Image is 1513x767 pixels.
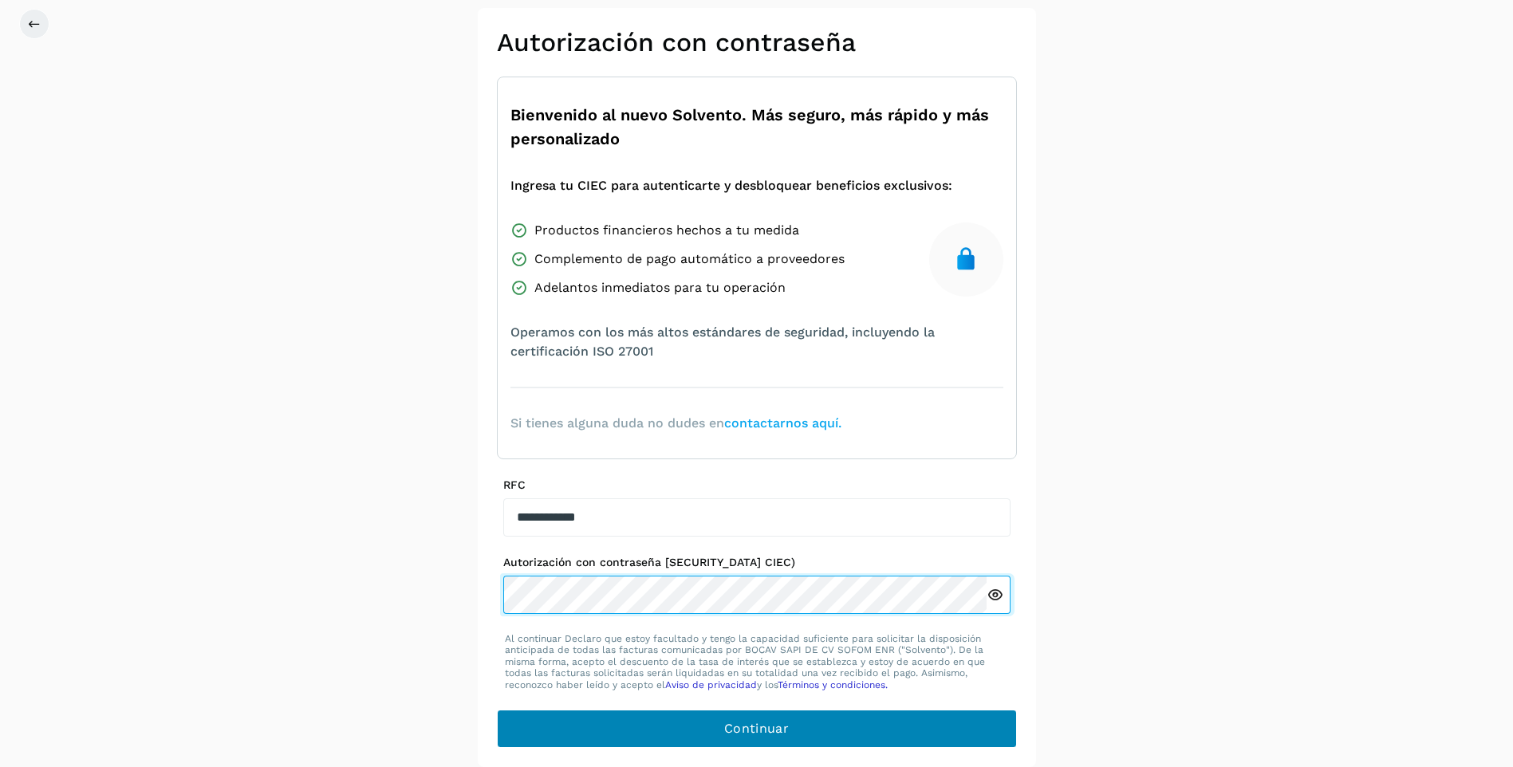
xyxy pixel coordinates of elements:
label: RFC [503,478,1011,492]
label: Autorización con contraseña [SECURITY_DATA] CIEC) [503,556,1011,569]
span: Productos financieros hechos a tu medida [534,221,799,240]
span: Continuar [724,720,789,737]
p: Al continuar Declaro que estoy facultado y tengo la capacidad suficiente para solicitar la dispos... [505,633,1009,690]
span: Ingresa tu CIEC para autenticarte y desbloquear beneficios exclusivos: [510,176,952,195]
img: secure [953,246,979,272]
span: Complemento de pago automático a proveedores [534,250,845,269]
span: Adelantos inmediatos para tu operación [534,278,786,297]
a: Términos y condiciones. [778,679,888,690]
h2: Autorización con contraseña [497,27,1017,57]
a: contactarnos aquí. [724,415,841,431]
span: Bienvenido al nuevo Solvento. Más seguro, más rápido y más personalizado [510,103,1003,151]
a: Aviso de privacidad [665,679,757,690]
button: Continuar [497,710,1017,748]
span: Si tienes alguna duda no dudes en [510,414,841,433]
span: Operamos con los más altos estándares de seguridad, incluyendo la certificación ISO 27001 [510,323,1003,361]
